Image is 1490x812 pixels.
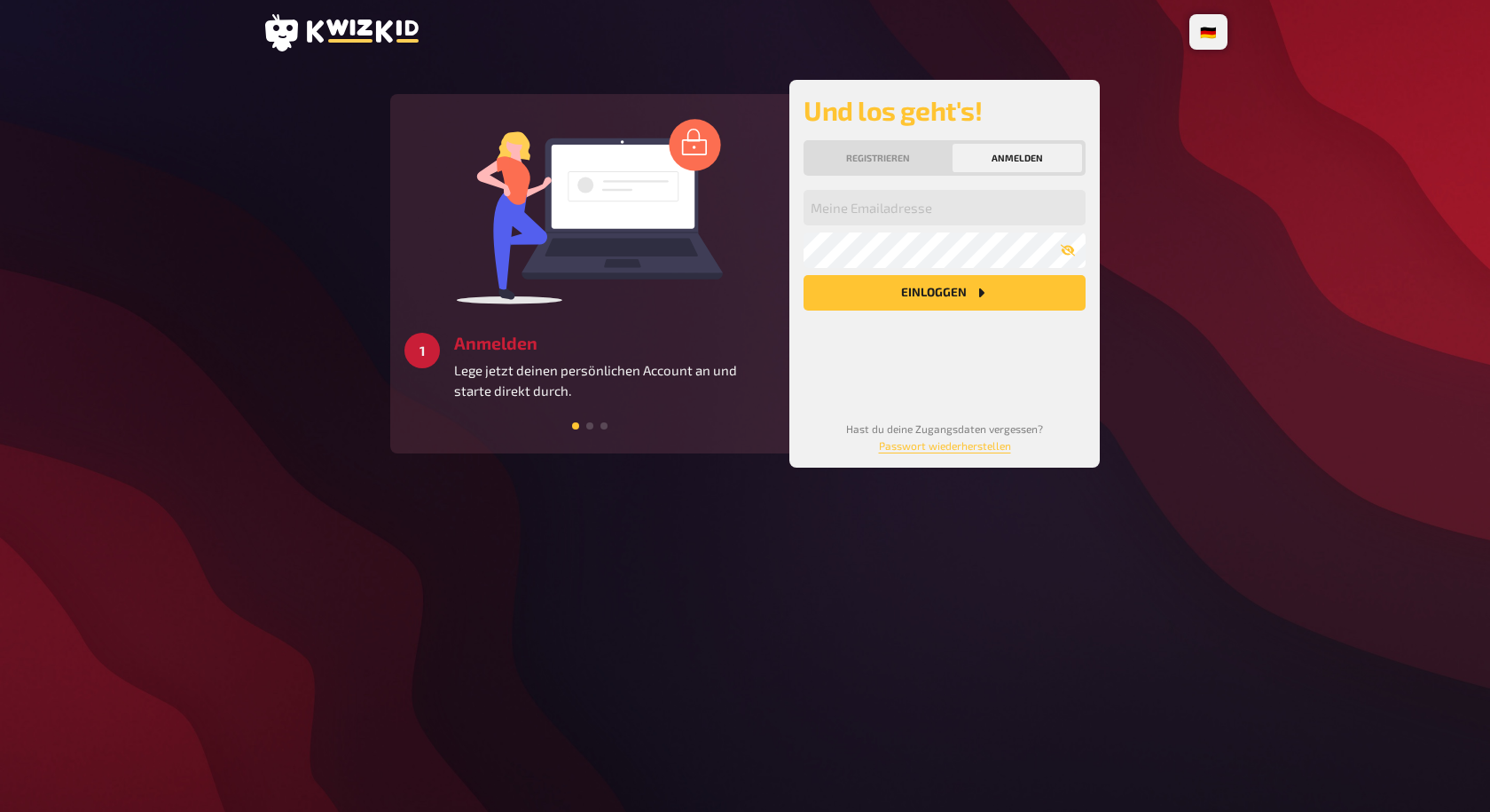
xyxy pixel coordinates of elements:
[454,360,775,400] p: Lege jetzt deinen persönlichen Account an und starte direkt durch.
[953,144,1082,172] button: Anmelden
[457,118,723,304] img: log in
[804,275,1086,311] button: Einloggen
[404,333,440,368] div: 1
[454,333,775,353] h3: Anmelden
[846,422,1043,452] small: Hast du deine Zugangsdaten vergessen?
[804,190,1086,225] input: Meine Emailadresse
[804,94,1086,126] h2: Und los geht's!
[1193,18,1224,46] li: 🇩🇪
[879,439,1011,452] a: Passwort wiederherstellen
[807,144,949,172] button: Registrieren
